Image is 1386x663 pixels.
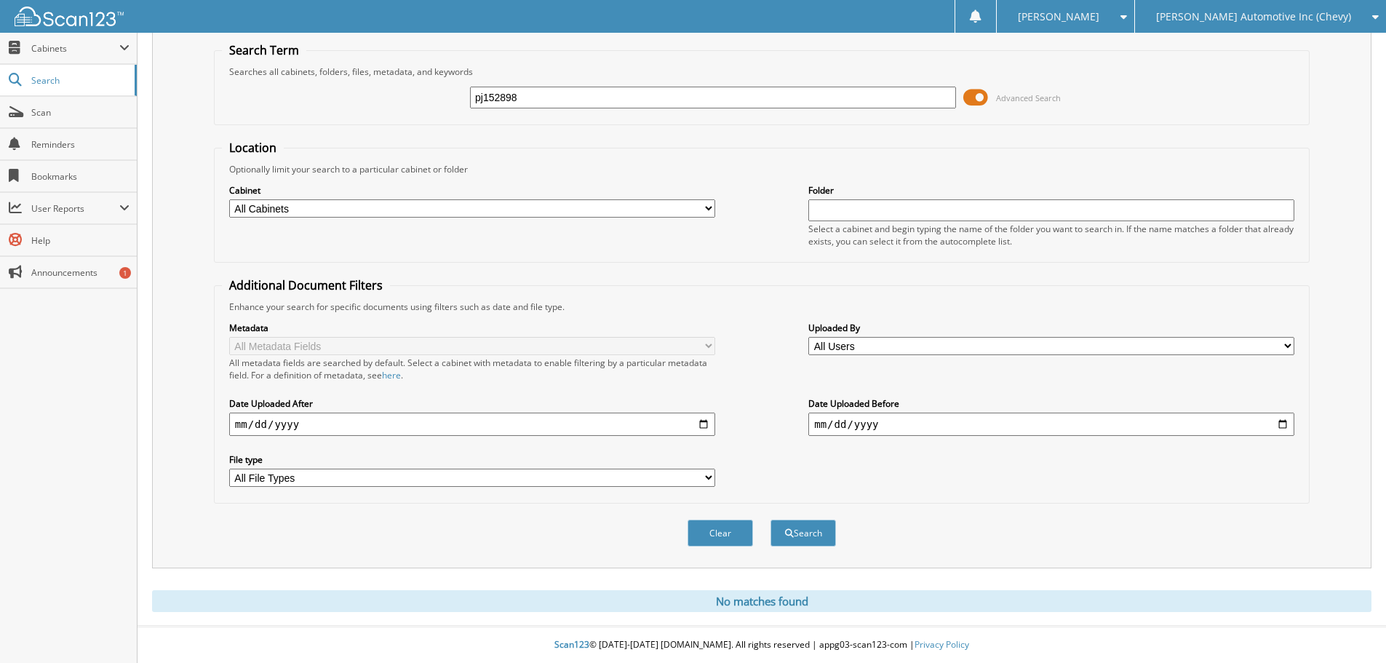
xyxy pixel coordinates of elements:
[222,65,1302,78] div: Searches all cabinets, folders, files, metadata, and keywords
[808,322,1294,334] label: Uploaded By
[31,106,130,119] span: Scan
[808,413,1294,436] input: end
[688,520,753,547] button: Clear
[31,234,130,247] span: Help
[31,42,119,55] span: Cabinets
[31,74,127,87] span: Search
[31,202,119,215] span: User Reports
[229,453,715,466] label: File type
[222,277,390,293] legend: Additional Document Filters
[119,267,131,279] div: 1
[152,590,1371,612] div: No matches found
[554,638,589,651] span: Scan123
[31,170,130,183] span: Bookmarks
[808,397,1294,410] label: Date Uploaded Before
[15,7,124,26] img: scan123-logo-white.svg
[222,140,284,156] legend: Location
[31,266,130,279] span: Announcements
[229,357,715,381] div: All metadata fields are searched by default. Select a cabinet with metadata to enable filtering b...
[808,223,1294,247] div: Select a cabinet and begin typing the name of the folder you want to search in. If the name match...
[770,520,836,547] button: Search
[138,627,1386,663] div: © [DATE]-[DATE] [DOMAIN_NAME]. All rights reserved | appg03-scan123-com |
[229,413,715,436] input: start
[808,184,1294,196] label: Folder
[222,163,1302,175] div: Optionally limit your search to a particular cabinet or folder
[382,369,401,381] a: here
[229,184,715,196] label: Cabinet
[1156,12,1351,21] span: [PERSON_NAME] Automotive Inc (Chevy)
[31,138,130,151] span: Reminders
[222,42,306,58] legend: Search Term
[222,301,1302,313] div: Enhance your search for specific documents using filters such as date and file type.
[915,638,969,651] a: Privacy Policy
[229,322,715,334] label: Metadata
[1018,12,1099,21] span: [PERSON_NAME]
[229,397,715,410] label: Date Uploaded After
[996,92,1061,103] span: Advanced Search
